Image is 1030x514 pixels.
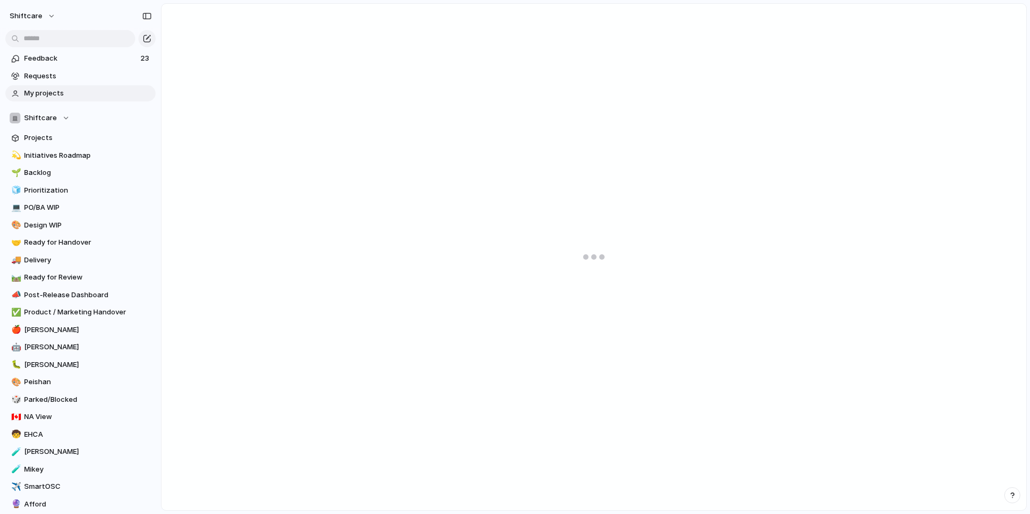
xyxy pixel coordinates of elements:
[5,479,156,495] a: ✈️SmartOSC
[10,446,20,457] button: 🧪
[24,88,152,99] span: My projects
[11,498,19,510] div: 🔮
[5,68,156,84] a: Requests
[141,53,151,64] span: 23
[11,237,19,249] div: 🤝
[11,428,19,440] div: 🧒
[11,376,19,388] div: 🎨
[5,85,156,101] a: My projects
[24,53,137,64] span: Feedback
[24,202,152,213] span: PO/BA WIP
[5,148,156,164] a: 💫Initiatives Roadmap
[11,271,19,284] div: 🛤️
[5,252,156,268] div: 🚚Delivery
[24,133,152,143] span: Projects
[11,149,19,161] div: 💫
[5,110,156,126] button: Shiftcare
[10,185,20,196] button: 🧊
[10,272,20,283] button: 🛤️
[24,325,152,335] span: [PERSON_NAME]
[11,219,19,231] div: 🎨
[11,341,19,354] div: 🤖
[24,481,152,492] span: SmartOSC
[24,150,152,161] span: Initiatives Roadmap
[10,307,20,318] button: ✅
[24,377,152,387] span: Peishan
[10,325,20,335] button: 🍎
[10,464,20,475] button: 🧪
[11,481,19,493] div: ✈️
[5,269,156,285] a: 🛤️Ready for Review
[10,167,20,178] button: 🌱
[11,411,19,423] div: 🇨🇦
[5,392,156,408] a: 🎲Parked/Blocked
[10,412,20,422] button: 🇨🇦
[10,499,20,510] button: 🔮
[10,202,20,213] button: 💻
[11,202,19,214] div: 💻
[5,287,156,303] a: 📣Post-Release Dashboard
[5,461,156,478] a: 🧪Mikey
[5,427,156,443] a: 🧒EHCA
[10,377,20,387] button: 🎨
[5,130,156,146] a: Projects
[5,357,156,373] a: 🐛[PERSON_NAME]
[5,8,61,25] button: shiftcare
[24,394,152,405] span: Parked/Blocked
[5,409,156,425] a: 🇨🇦NA View
[24,359,152,370] span: [PERSON_NAME]
[11,393,19,406] div: 🎲
[24,113,57,123] span: Shiftcare
[11,446,19,458] div: 🧪
[5,200,156,216] a: 💻PO/BA WIP
[5,304,156,320] a: ✅Product / Marketing Handover
[5,322,156,338] div: 🍎[PERSON_NAME]
[24,255,152,266] span: Delivery
[10,290,20,300] button: 📣
[24,71,152,82] span: Requests
[5,374,156,390] a: 🎨Peishan
[5,234,156,251] a: 🤝Ready for Handover
[5,496,156,512] a: 🔮Afford
[11,167,19,179] div: 🌱
[5,339,156,355] a: 🤖[PERSON_NAME]
[11,306,19,319] div: ✅
[10,394,20,405] button: 🎲
[11,463,19,475] div: 🧪
[24,429,152,440] span: EHCA
[24,185,152,196] span: Prioritization
[10,342,20,353] button: 🤖
[10,481,20,492] button: ✈️
[5,444,156,460] a: 🧪[PERSON_NAME]
[11,254,19,266] div: 🚚
[5,217,156,233] a: 🎨Design WIP
[5,165,156,181] a: 🌱Backlog
[24,412,152,422] span: NA View
[11,289,19,301] div: 📣
[10,429,20,440] button: 🧒
[24,464,152,475] span: Mikey
[5,182,156,199] a: 🧊Prioritization
[10,150,20,161] button: 💫
[24,167,152,178] span: Backlog
[24,220,152,231] span: Design WIP
[24,499,152,510] span: Afford
[10,237,20,248] button: 🤝
[11,184,19,196] div: 🧊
